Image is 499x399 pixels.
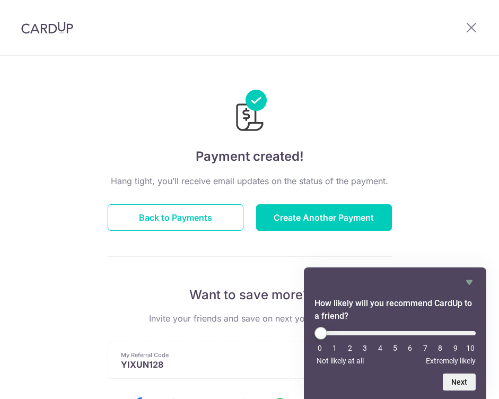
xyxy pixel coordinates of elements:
li: 10 [465,344,476,352]
li: 9 [450,344,461,352]
span: Extremely likely [426,357,476,365]
li: 0 [314,344,325,352]
button: Back to Payments [108,204,243,231]
p: My Referral Code [121,351,313,359]
li: 6 [405,344,415,352]
li: 7 [420,344,431,352]
div: How likely will you recommend CardUp to a friend? Select an option from 0 to 10, with 0 being Not... [314,276,476,391]
p: YIXUN128 [121,359,313,370]
p: Hang tight, you’ll receive email updates on the status of the payment. [108,175,392,187]
button: Hide survey [463,276,476,289]
li: 8 [435,344,445,352]
li: 3 [360,344,370,352]
p: Want to save more? [108,287,392,303]
li: 5 [390,344,400,352]
button: Create Another Payment [256,204,392,231]
span: Not likely at all [317,357,364,365]
img: Payments [233,90,267,134]
button: Next question [443,374,476,391]
li: 4 [375,344,386,352]
h2: How likely will you recommend CardUp to a friend? Select an option from 0 to 10, with 0 being Not... [314,297,476,323]
h4: Payment created! [108,147,392,166]
li: 1 [329,344,340,352]
li: 2 [345,344,355,352]
p: Invite your friends and save on next your payment [108,312,392,325]
div: How likely will you recommend CardUp to a friend? Select an option from 0 to 10, with 0 being Not... [314,327,476,365]
img: CardUp [21,21,73,34]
